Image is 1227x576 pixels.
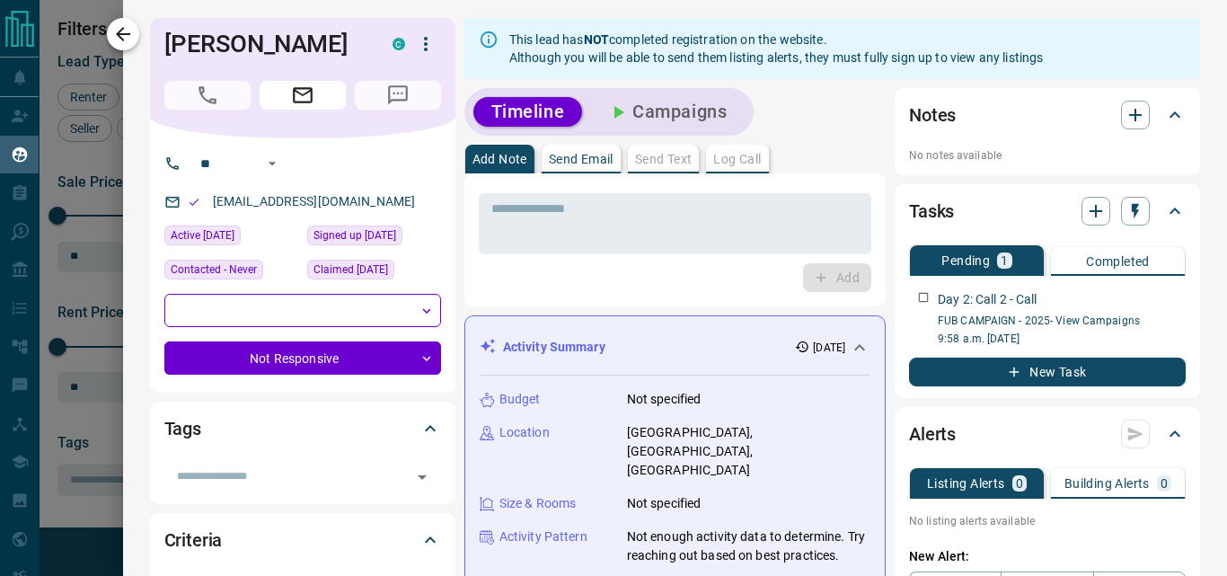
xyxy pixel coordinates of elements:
[503,338,605,357] p: Activity Summary
[171,226,234,244] span: Active [DATE]
[313,261,388,279] span: Claimed [DATE]
[927,477,1005,490] p: Listing Alerts
[627,423,870,480] p: [GEOGRAPHIC_DATA], [GEOGRAPHIC_DATA], [GEOGRAPHIC_DATA]
[499,423,550,442] p: Location
[164,414,201,443] h2: Tags
[909,412,1186,456] div: Alerts
[164,526,223,554] h2: Criteria
[164,226,298,251] div: Sat Aug 16 2025
[260,81,346,110] span: Email
[909,147,1186,164] p: No notes available
[909,513,1186,529] p: No listing alerts available
[813,340,845,356] p: [DATE]
[164,518,441,562] div: Criteria
[584,32,609,47] strong: NOT
[627,390,702,409] p: Not specified
[499,390,541,409] p: Budget
[509,23,1044,74] div: This lead has completed registration on the website. Although you will be able to send them listi...
[307,226,441,251] div: Sat Aug 16 2025
[1001,254,1008,267] p: 1
[909,197,954,226] h2: Tasks
[938,331,1186,347] p: 9:58 a.m. [DATE]
[164,81,251,110] span: No Number
[307,260,441,285] div: Sat Aug 16 2025
[261,153,283,174] button: Open
[164,30,366,58] h1: [PERSON_NAME]
[938,315,1140,327] a: FUB CAMPAIGN - 2025- View Campaigns
[909,547,1186,566] p: New Alert:
[909,93,1186,137] div: Notes
[1161,477,1168,490] p: 0
[627,527,870,565] p: Not enough activity data to determine. Try reaching out based on best practices.
[410,465,435,490] button: Open
[213,194,416,208] a: [EMAIL_ADDRESS][DOMAIN_NAME]
[941,254,990,267] p: Pending
[499,527,587,546] p: Activity Pattern
[909,420,956,448] h2: Alerts
[480,331,870,364] div: Activity Summary[DATE]
[164,341,441,375] div: Not Responsive
[393,38,405,50] div: condos.ca
[313,226,396,244] span: Signed up [DATE]
[355,81,441,110] span: No Number
[627,494,702,513] p: Not specified
[472,153,527,165] p: Add Note
[589,97,745,127] button: Campaigns
[171,261,257,279] span: Contacted - Never
[473,97,583,127] button: Timeline
[909,101,956,129] h2: Notes
[188,196,200,208] svg: Email Valid
[938,290,1037,309] p: Day 2: Call 2 - Call
[1086,255,1150,268] p: Completed
[499,494,577,513] p: Size & Rooms
[909,190,1186,233] div: Tasks
[909,358,1186,386] button: New Task
[549,153,613,165] p: Send Email
[1016,477,1023,490] p: 0
[1064,477,1150,490] p: Building Alerts
[164,407,441,450] div: Tags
